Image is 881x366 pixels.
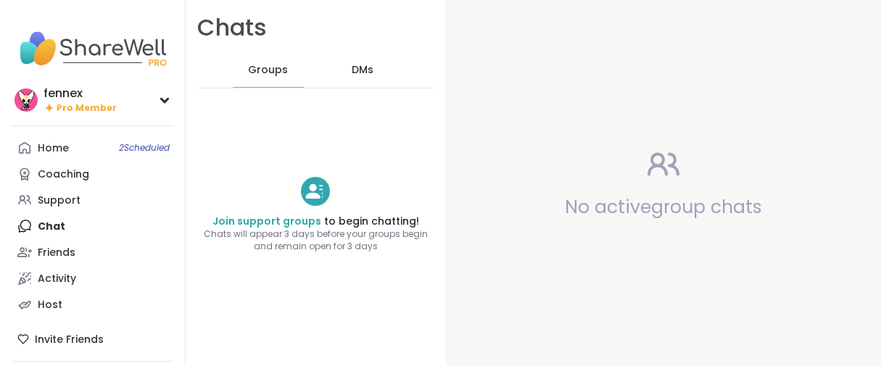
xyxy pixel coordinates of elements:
[38,298,62,312] div: Host
[38,141,69,156] div: Home
[12,135,173,161] a: Home2Scheduled
[12,326,173,352] div: Invite Friends
[12,161,173,187] a: Coaching
[57,102,117,115] span: Pro Member
[12,291,173,317] a: Host
[248,63,288,78] span: Groups
[119,142,170,154] span: 2 Scheduled
[38,246,75,260] div: Friends
[12,239,173,265] a: Friends
[565,194,762,220] span: No active group chats
[197,12,267,44] h1: Chats
[212,214,321,228] a: Join support groups
[38,194,80,208] div: Support
[186,215,445,229] h4: to begin chatting!
[12,23,173,74] img: ShareWell Nav Logo
[15,88,38,112] img: fennex
[186,228,445,253] span: Chats will appear 3 days before your groups begin and remain open for 3 days
[38,167,89,182] div: Coaching
[352,63,373,78] span: DMs
[12,265,173,291] a: Activity
[12,187,173,213] a: Support
[38,272,76,286] div: Activity
[44,86,117,101] div: fennex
